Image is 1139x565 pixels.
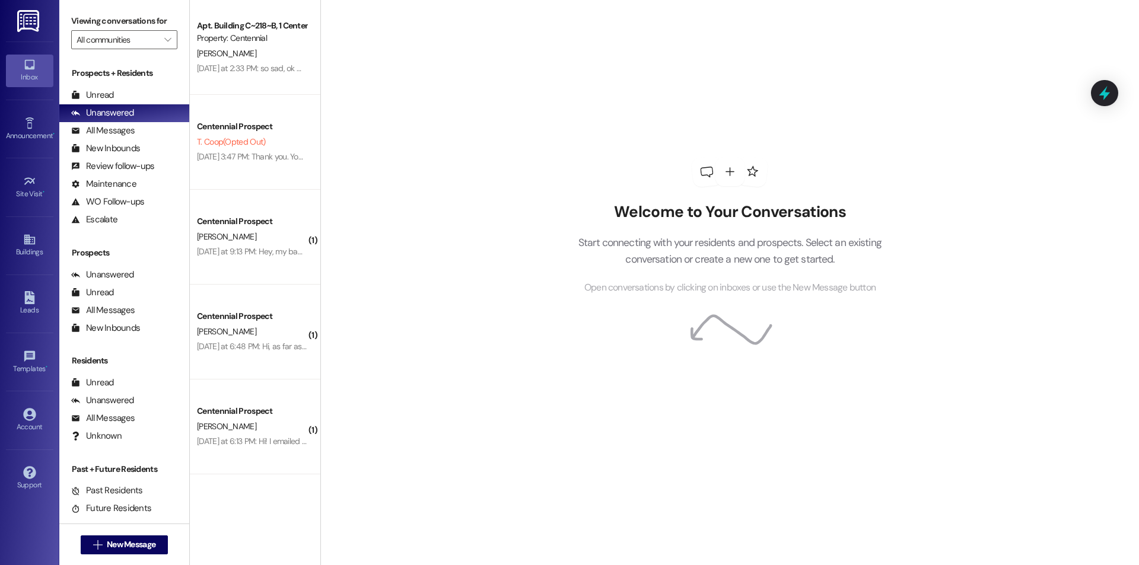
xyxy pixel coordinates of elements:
div: Escalate [71,213,117,226]
input: All communities [77,30,158,49]
div: Maintenance [71,178,136,190]
div: All Messages [71,125,135,137]
div: Prospects + Residents [59,67,189,79]
div: [DATE] at 6:48 PM: Hi, as far as I am aware you have already designated a specific move-in date f... [197,341,661,352]
div: New Inbounds [71,322,140,334]
div: Apt. Building C~218~B, 1 Centennial [197,20,307,32]
div: Unknown [71,430,122,442]
div: All Messages [71,412,135,424]
div: Centennial Prospect [197,120,307,133]
span: [PERSON_NAME] [197,421,256,432]
span: • [46,363,47,371]
div: [DATE] at 6:13 PM: Hi! I emailed you about this but maybe it didn't go through. I'm planning on m... [197,436,570,446]
a: Site Visit • [6,171,53,203]
div: Past Residents [71,484,143,497]
label: Viewing conversations for [71,12,177,30]
span: • [43,188,44,196]
div: [DATE] 3:47 PM: Thank you. You will no longer receive texts from this thread. Please reply with '... [197,151,782,162]
div: Property: Centennial [197,32,307,44]
span: T. Coop (Opted Out) [197,136,265,147]
p: Start connecting with your residents and prospects. Select an existing conversation or create a n... [560,234,899,268]
div: Unanswered [71,269,134,281]
a: Leads [6,288,53,320]
div: [DATE] at 2:33 PM: so sad, ok ☹️😔 [197,63,316,74]
div: Unread [71,89,114,101]
a: Buildings [6,229,53,261]
a: Account [6,404,53,436]
span: [PERSON_NAME] [197,326,256,337]
h2: Welcome to Your Conversations [560,203,899,222]
div: Residents [59,355,189,367]
img: ResiDesk Logo [17,10,42,32]
div: New Inbounds [71,142,140,155]
a: Inbox [6,55,53,87]
div: Unread [71,286,114,299]
div: [DATE] at 9:13 PM: Hey, my bad. I assumed that I only had to notify you if I was arriving at an a... [197,246,746,257]
div: WO Follow-ups [71,196,144,208]
div: Centennial Prospect [197,405,307,417]
span: • [53,130,55,138]
span: New Message [107,538,155,551]
div: Unanswered [71,107,134,119]
div: Past + Future Residents [59,463,189,475]
div: Centennial Prospect [197,310,307,323]
div: Unread [71,376,114,389]
div: Centennial Prospect [197,215,307,228]
div: All Messages [71,304,135,317]
span: [PERSON_NAME] [197,231,256,242]
div: Review follow-ups [71,160,154,173]
a: Support [6,462,53,494]
span: [PERSON_NAME] [197,48,256,59]
button: New Message [81,535,168,554]
div: Future Residents [71,502,151,515]
a: Templates • [6,346,53,378]
span: Open conversations by clicking on inboxes or use the New Message button [584,280,876,295]
i:  [93,540,102,550]
div: Prospects [59,247,189,259]
div: Unanswered [71,394,134,407]
i:  [164,35,171,44]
